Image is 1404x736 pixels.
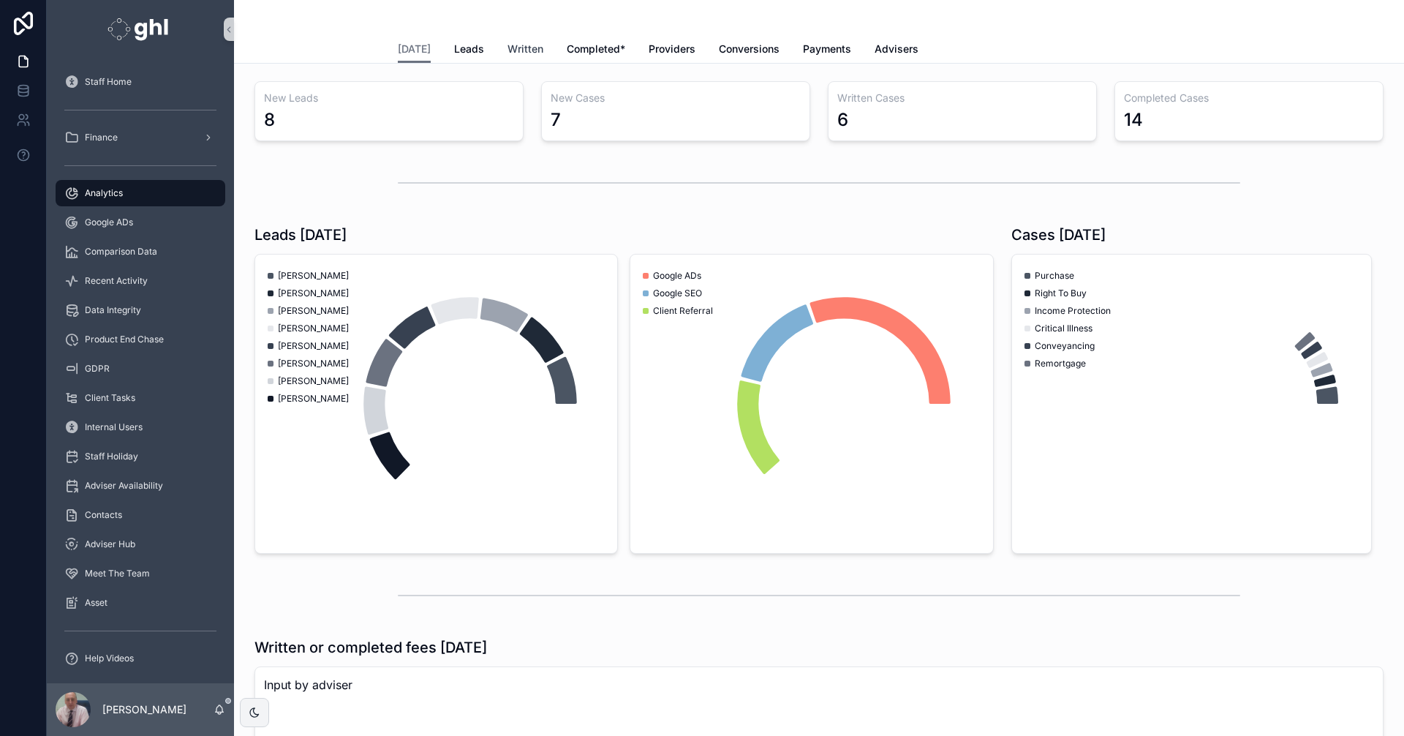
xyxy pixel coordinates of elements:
[551,91,801,105] h3: New Cases
[1035,305,1111,317] span: Income Protection
[56,560,225,587] a: Meet The Team
[47,59,234,683] div: scrollable content
[1124,108,1143,132] div: 14
[56,239,225,265] a: Comparison Data
[1011,225,1106,245] h1: Cases [DATE]
[85,246,157,258] span: Comparison Data
[875,36,918,65] a: Advisers
[85,392,135,404] span: Client Tasks
[56,297,225,323] a: Data Integrity
[278,375,349,387] span: [PERSON_NAME]
[278,305,349,317] span: [PERSON_NAME]
[1035,288,1087,299] span: Right To Buy
[551,108,561,132] div: 7
[278,393,349,405] span: [PERSON_NAME]
[264,91,514,105] h3: New Leads
[85,275,148,287] span: Recent Activity
[1035,340,1095,352] span: Conveyancing
[85,217,133,228] span: Google ADs
[56,124,225,151] a: Finance
[1035,270,1074,282] span: Purchase
[56,69,225,95] a: Staff Home
[653,270,701,282] span: Google ADs
[85,334,164,345] span: Product End Chase
[56,590,225,616] a: Asset
[56,645,225,672] a: Help Videos
[85,451,138,462] span: Staff Holiday
[85,421,143,433] span: Internal Users
[278,288,349,299] span: [PERSON_NAME]
[649,42,695,56] span: Providers
[85,363,110,375] span: GDPR
[85,304,141,316] span: Data Integrity
[56,473,225,499] a: Adviser Availability
[56,180,225,206] a: Analytics
[85,597,107,609] span: Asset
[1035,323,1092,334] span: Critical Illness
[653,305,713,317] span: Client Referral
[719,42,780,56] span: Conversions
[56,209,225,236] a: Google ADs
[567,42,625,56] span: Completed*
[85,76,132,88] span: Staff Home
[56,356,225,382] a: GDPR
[85,568,150,579] span: Meet The Team
[56,385,225,411] a: Client Tasks
[278,358,349,369] span: [PERSON_NAME]
[653,288,702,299] span: Google SEO
[567,36,625,65] a: Completed*
[639,263,984,544] div: chart
[278,270,349,282] span: [PERSON_NAME]
[85,480,163,492] span: Adviser Availability
[56,326,225,353] a: Product End Chase
[507,36,543,65] a: Written
[107,18,173,41] img: App logo
[264,676,1374,694] span: Input by adviser
[454,36,484,65] a: Leads
[398,36,431,64] a: [DATE]
[278,323,349,334] span: [PERSON_NAME]
[85,509,122,521] span: Contacts
[102,702,186,717] p: [PERSON_NAME]
[56,502,225,528] a: Contacts
[254,637,487,658] h1: Written or completed fees [DATE]
[85,538,135,550] span: Adviser Hub
[719,36,780,65] a: Conversions
[1124,91,1374,105] h3: Completed Cases
[264,263,608,544] div: chart
[875,42,918,56] span: Advisers
[837,91,1087,105] h3: Written Cases
[1021,263,1362,544] div: chart
[254,225,347,245] h1: Leads [DATE]
[507,42,543,56] span: Written
[85,132,118,143] span: Finance
[1035,358,1086,369] span: Remortgage
[803,42,851,56] span: Payments
[85,187,123,199] span: Analytics
[454,42,484,56] span: Leads
[837,108,848,132] div: 6
[56,268,225,294] a: Recent Activity
[803,36,851,65] a: Payments
[649,36,695,65] a: Providers
[56,414,225,440] a: Internal Users
[398,42,431,56] span: [DATE]
[56,443,225,470] a: Staff Holiday
[278,340,349,352] span: [PERSON_NAME]
[85,653,134,664] span: Help Videos
[264,108,275,132] div: 8
[56,531,225,557] a: Adviser Hub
